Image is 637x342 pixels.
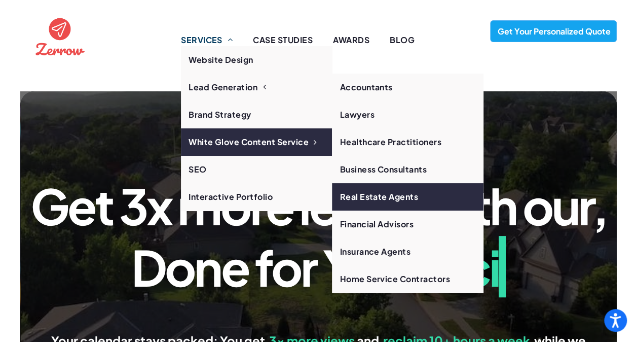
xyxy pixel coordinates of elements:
a: Healthcare Practitioners [332,128,483,156]
a: SERVICES [171,34,243,46]
span: White Glove Content Service [189,136,317,148]
a: SEO [181,156,332,183]
a: Interactive Portfolio [181,183,332,211]
a: Financial Advisors [332,211,483,238]
span: Website Design [189,54,253,66]
a: Home Service Contractors [332,265,483,293]
span: SEO [189,163,206,176]
a: Lawyers [332,101,483,128]
a: Accountants [332,74,483,101]
h1: Get 3x more leads with our, Done for You [28,175,609,297]
a: White Glove Content Service [181,128,332,156]
a: AWARDS [323,34,380,46]
a: Get Your Personalized Quote [490,20,617,42]
a: Business Consultants [332,156,483,183]
span: SERVICES [181,34,233,46]
a: PARTNER PROGRAM [171,46,276,58]
a: CASE STUDIES [243,34,323,46]
a: Insurance Agents [332,238,483,265]
a: Brand Strategy [181,101,332,128]
span: Lead Generation [189,81,266,93]
span: Get Your Personalized Quote [494,21,614,42]
span: Brand Strategy [189,109,251,121]
a: Lead Generation [181,74,332,101]
a: Real Estate Agents [332,183,483,211]
a: Website Design [181,46,332,74]
img: the logo for zernow is a red circle with an airplane in it . [33,9,87,63]
a: BLOG [380,34,425,46]
span: Interactive Portfolio [189,191,273,203]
